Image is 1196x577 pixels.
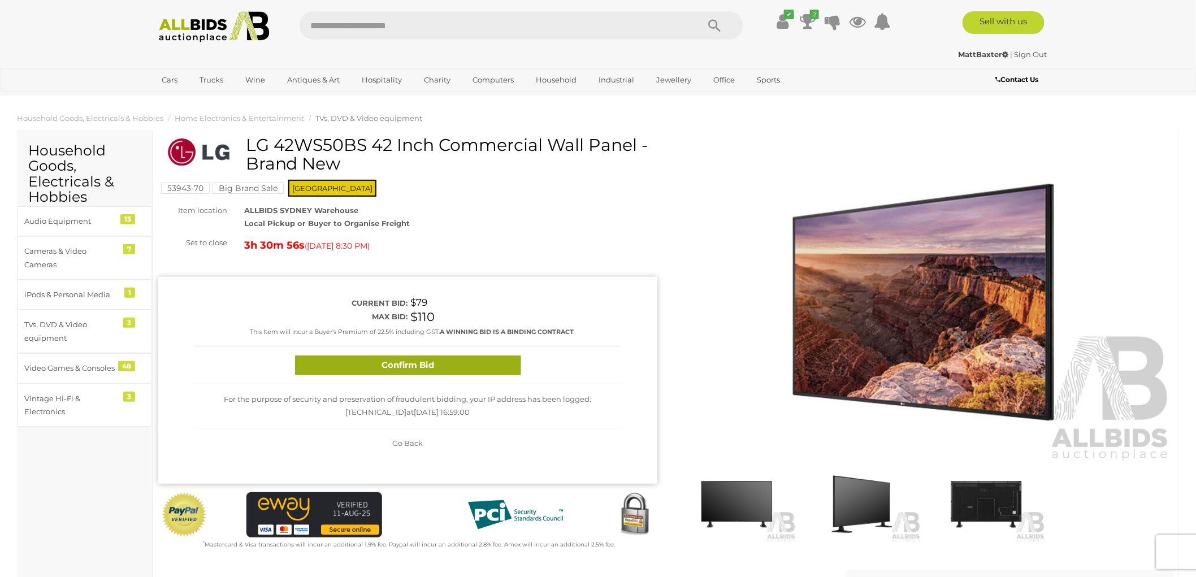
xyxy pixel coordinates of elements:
a: Antiques & Art [280,71,347,89]
mark: 53943-70 [161,183,210,194]
a: Wine [238,71,272,89]
img: LG 42WS50BS 42 Inch Commercial Wall Panel - Brand New [674,141,1173,463]
img: eWAY Payment Gateway [246,492,382,537]
a: Charity [417,71,458,89]
a: Industrial [591,71,642,89]
a: Jewellery [649,71,699,89]
div: TVs, DVD & Video equipment [24,318,118,345]
img: LG 42WS50BS 42 Inch Commercial Wall Panel - Brand New [677,466,796,543]
span: ( ) [305,241,370,250]
img: Official PayPal Seal [161,492,207,537]
a: MattBaxter [959,50,1011,59]
img: PCI DSS compliant [459,492,572,537]
button: Confirm Bid [295,355,521,375]
a: 2 [799,11,816,32]
a: Cars [154,71,185,89]
div: For the purpose of security and preservation of fraudulent bidding, your IP address has been logg... [194,384,622,428]
a: Home Electronics & Entertainment [175,114,304,123]
div: 3 [123,318,135,328]
a: TVs, DVD & Video equipment [315,114,422,123]
strong: Local Pickup or Buyer to Organise Freight [244,219,410,228]
div: 48 [118,361,135,371]
div: Max bid: [194,310,408,323]
a: iPods & Personal Media 1 [17,280,152,310]
h2: Household Goods, Electricals & Hobbies [28,143,141,205]
a: Sports [749,71,787,89]
span: [DATE] 16:59:00 [414,407,470,417]
div: Audio Equipment [24,215,118,228]
div: 3 [123,392,135,402]
span: [TECHNICAL_ID] [346,407,407,417]
img: Allbids.com.au [153,11,275,42]
img: LG 42WS50BS 42 Inch Commercial Wall Panel - Brand New [802,466,921,543]
a: 53943-70 [161,184,210,193]
b: A WINNING BID IS A BINDING CONTRACT [440,328,574,336]
div: 1 [124,288,135,298]
div: 7 [123,244,135,254]
a: Computers [465,71,521,89]
strong: 3h 30m 56s [244,239,305,251]
a: Video Games & Consoles 48 [17,353,152,383]
div: Cameras & Video Cameras [24,245,118,271]
a: [GEOGRAPHIC_DATA] [154,89,249,108]
b: Contact Us [996,75,1039,84]
img: LG 42WS50BS 42 Inch Commercial Wall Panel - Brand New [164,138,237,166]
a: Vintage Hi-Fi & Electronics 3 [17,384,152,427]
a: Cameras & Video Cameras 7 [17,236,152,280]
div: Set to close [150,236,236,249]
strong: ALLBIDS SYDNEY Warehouse [244,206,358,215]
span: | [1011,50,1013,59]
span: [DATE] 8:30 PM [307,241,367,251]
a: Audio Equipment 13 [17,206,152,236]
a: Big Brand Sale [213,184,284,193]
div: 13 [120,214,135,224]
a: Household Goods, Electricals & Hobbies [17,114,163,123]
a: ✔ [774,11,791,32]
small: Mastercard & Visa transactions will incur an additional 1.9% fee. Paypal will incur an additional... [203,541,616,548]
a: Sign Out [1015,50,1047,59]
a: Household [528,71,584,89]
span: [GEOGRAPHIC_DATA] [288,180,376,197]
i: 2 [810,10,819,19]
a: TVs, DVD & Video equipment 3 [17,310,152,353]
div: Video Games & Consoles [24,362,118,375]
strong: MattBaxter [959,50,1009,59]
div: Item location [150,204,236,217]
img: Secured by Rapid SSL [612,492,657,537]
mark: Big Brand Sale [213,183,284,194]
span: Go Back [393,439,423,448]
a: Contact Us [996,73,1042,86]
i: ✔ [784,10,794,19]
div: Vintage Hi-Fi & Electronics [24,392,118,419]
a: Trucks [192,71,231,89]
div: iPods & Personal Media [24,288,118,301]
a: Office [706,71,742,89]
a: Sell with us [963,11,1045,34]
h1: LG 42WS50BS 42 Inch Commercial Wall Panel - Brand New [164,136,655,173]
div: Current bid: [194,297,408,310]
small: This Item will incur a Buyer's Premium of 22.5% including GST. [250,328,574,336]
span: $110 [411,310,435,324]
span: $79 [411,297,428,308]
a: Hospitality [354,71,409,89]
button: Search [687,11,743,40]
img: LG 42WS50BS 42 Inch Commercial Wall Panel - Brand New [927,466,1046,543]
